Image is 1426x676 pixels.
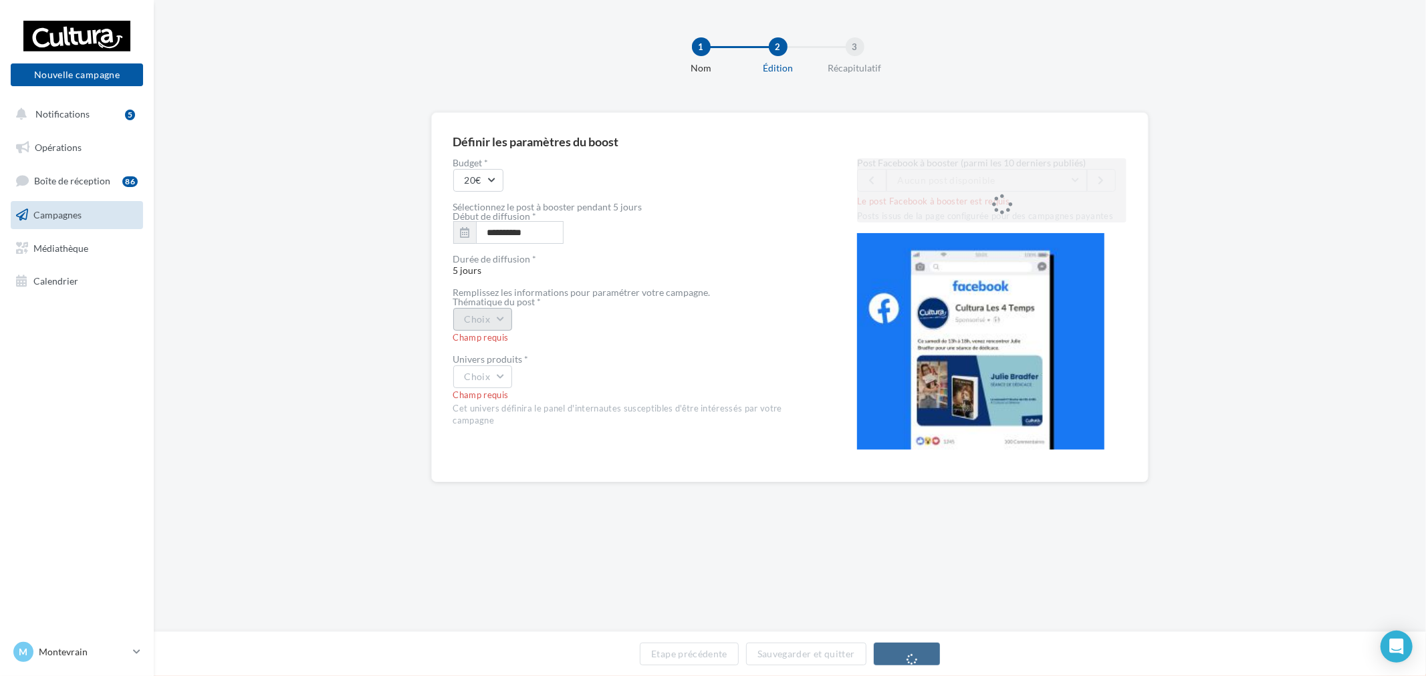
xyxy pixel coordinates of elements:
[35,142,82,153] span: Opérations
[453,212,537,221] label: Début de diffusion *
[453,332,815,344] div: Champ requis
[33,242,88,253] span: Médiathèque
[735,61,821,75] div: Édition
[692,37,711,56] div: 1
[1381,631,1413,663] div: Open Intercom Messenger
[39,645,128,659] p: Montevrain
[453,255,815,276] span: 5 jours
[19,645,28,659] span: M
[812,61,898,75] div: Récapitulatif
[8,100,140,128] button: Notifications 5
[453,403,815,427] div: Cet univers définira le panel d'internautes susceptibles d'être intéressés par votre campagne
[11,639,143,665] a: M Montevrain
[8,267,146,295] a: Calendrier
[453,169,503,192] button: 20€
[453,158,815,168] label: Budget *
[659,61,744,75] div: Nom
[453,202,815,212] div: Sélectionnez le post à booster pendant 5 jours
[453,389,815,401] div: Champ requis
[11,63,143,86] button: Nouvelle campagne
[34,175,110,186] span: Boîte de réception
[8,166,146,195] a: Boîte de réception86
[8,234,146,263] a: Médiathèque
[846,37,864,56] div: 3
[35,108,90,120] span: Notifications
[125,110,135,120] div: 5
[453,136,619,148] div: Définir les paramètres du boost
[453,255,815,264] div: Durée de diffusion *
[453,288,815,297] div: Remplissez les informations pour paramétrer votre campagne.
[122,176,138,187] div: 86
[453,365,513,388] button: Choix
[453,355,815,364] div: Univers produits *
[453,297,815,307] div: Thématique du post *
[857,233,1104,450] img: operation-preview
[640,643,739,665] button: Etape précédente
[769,37,788,56] div: 2
[746,643,866,665] button: Sauvegarder et quitter
[33,275,78,287] span: Calendrier
[453,308,513,331] button: Choix
[33,209,82,220] span: Campagnes
[8,201,146,229] a: Campagnes
[8,134,146,162] a: Opérations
